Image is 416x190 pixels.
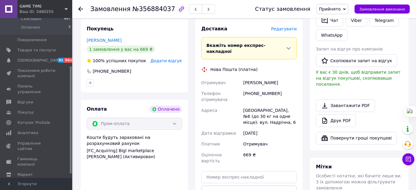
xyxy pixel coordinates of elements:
div: [PHONE_NUMBER] [92,69,132,75]
span: 667 [64,16,70,22]
span: Гаманець компанії [17,156,56,167]
button: Чат з покупцем [402,153,414,165]
div: [DATE] [242,128,298,139]
span: Маркет [17,172,33,177]
div: [PERSON_NAME] [242,78,298,88]
span: 3 [68,25,70,30]
button: Скопіювати запит на відгук [316,54,397,67]
span: Отримувач [201,81,226,85]
div: Ваш ID: 3480255 [20,9,72,14]
a: Завантажити PDF [316,100,375,112]
span: Телефон отримувача [201,91,228,102]
span: Вкажіть номер експрес-накладної [206,43,265,54]
span: Дата відправки [201,131,236,136]
div: [PHONE_NUMBER] [242,88,298,105]
span: Оплата [87,106,107,112]
span: Адреса [201,108,217,113]
span: Відгуки [17,100,33,105]
button: Замовлення виконано [355,5,410,14]
a: Telegram [370,14,399,27]
div: 1 замовлення у вас на 669 ₴ [87,46,155,53]
input: Номер експрес-накладної [201,171,297,183]
button: Чат [316,14,343,27]
div: [GEOGRAPHIC_DATA], №6 (до 30 кг на одне місце): вул. Надрічна, 6 [242,105,298,128]
span: Каталог ProSale [17,120,50,125]
span: Покупець [87,26,114,32]
span: У вас є 30 днів, щоб відправити запит на відгук покупцеві, скопіювавши посилання. [316,70,401,87]
div: Повернутися назад [78,6,83,12]
a: Viber [346,14,367,27]
div: [FC_Acquiring] Bigl marketplace [PERSON_NAME] (Активирован) [87,148,182,160]
span: 100% [93,58,105,63]
span: Управління сайтом [17,141,56,152]
a: [PERSON_NAME] [87,38,122,43]
span: Замовлення виконано [359,7,405,11]
span: Додати відгук [151,58,182,63]
a: Друк PDF [316,115,356,127]
span: №356884037 [132,5,175,13]
span: Платник [201,142,220,147]
span: Панель управління [17,84,56,94]
span: Оціночна вартість [201,153,222,164]
a: WhatsApp [316,29,348,41]
div: 669 ₴ [242,150,298,167]
button: Повернути гроші покупцеві [316,132,397,145]
div: Статус замовлення [255,6,311,12]
div: Оплачено [150,106,182,113]
div: успішних покупок [87,58,146,64]
div: Кошти будуть зараховані на розрахунковий рахунок [87,135,182,160]
span: Запит на відгук про компанію [316,47,383,51]
div: Отримувач [242,139,298,150]
div: Нова Пошта (платна) [209,67,259,73]
span: Скасовані [21,16,42,22]
span: Покупці [17,110,34,115]
span: Прийнято [319,7,341,11]
span: GAME TIME [20,4,65,9]
span: Мітки [316,164,332,170]
span: [DEMOGRAPHIC_DATA] [17,58,62,63]
span: Повідомлення [17,37,47,43]
span: Показники роботи компанії [17,68,56,79]
span: Оплачені [21,25,40,30]
span: 99+ [64,58,74,63]
span: Товари та послуги [17,47,56,53]
span: Доставка [201,26,228,32]
span: Замовлення [90,5,131,13]
span: Аналітика [17,130,38,136]
span: 81 [57,58,64,63]
span: Редагувати [271,26,297,31]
